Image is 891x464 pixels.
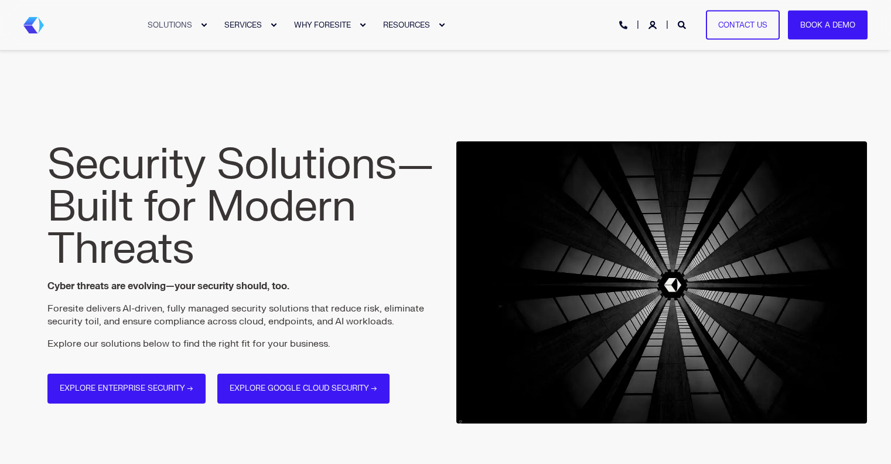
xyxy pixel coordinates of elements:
img: Foresite brand mark, a hexagon shape of blues with a directional arrow to the right hand side [23,17,44,33]
div: Expand RESOURCES [438,22,445,29]
strong: Cyber threats are evolving—your security should, too. [47,280,289,292]
span: WHY FORESITE [294,20,351,29]
div: Expand SOLUTIONS [200,22,207,29]
a: Back to Home [23,17,44,33]
a: Book a Demo [788,10,868,40]
span: RESOURCES [383,20,430,29]
div: Expand WHY FORESITE [359,22,366,29]
a: Open Search [678,19,688,29]
img: A series of diminishing size hexagons with powerful connecting lines through each corner towards ... [456,141,868,423]
div: Expand SERVICES [270,22,277,29]
span: SOLUTIONS [148,20,192,29]
p: Foresite delivers AI-driven, fully managed security solutions that reduce risk, eliminate securit... [47,302,459,328]
a: Explore Google Cloud Security → [217,374,390,404]
a: Explore Enterprise Security → [47,374,206,404]
p: Explore our solutions below to find the right fit for your business. [47,337,459,350]
a: Contact Us [706,10,780,40]
a: Login [648,19,659,29]
h1: Security Solutions—Built for Modern Threats [47,144,459,270]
